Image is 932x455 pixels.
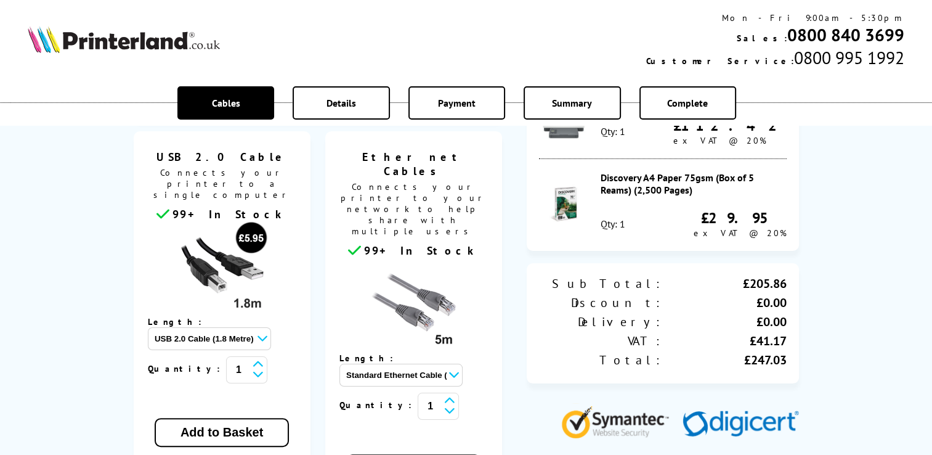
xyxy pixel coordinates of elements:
span: Length: [339,353,405,364]
img: Discovery A4 Paper 75gsm (Box of 5 Reams) (2,500 Pages) [542,182,585,226]
div: Discovery A4 Paper 75gsm (Box of 5 Reams) (2,500 Pages) [601,171,786,196]
span: Details [326,97,356,109]
span: 99+ In Stock [364,244,479,258]
div: £29.95 [694,208,787,227]
div: VAT: [539,333,663,349]
div: £41.17 [663,333,787,349]
div: £247.03 [663,352,787,368]
div: £0.00 [663,314,787,330]
span: USB 2.0 Cable [143,150,301,164]
span: Complete [667,97,708,109]
span: ex VAT @ 20% [673,135,766,146]
div: £205.86 [663,276,787,292]
span: ex VAT @ 20% [694,227,787,239]
span: Customer Service: [646,55,794,67]
span: Sales: [737,33,787,44]
img: Printerland Logo [28,26,220,53]
div: Delivery: [539,314,663,330]
div: Qty: 1 [601,218,625,230]
img: Ethernet cable [367,258,460,350]
span: Summary [552,97,592,109]
span: Cables [212,97,240,109]
img: Symantec Website Security [561,403,678,438]
span: 0800 995 1992 [794,46,904,69]
span: Length: [148,316,214,327]
div: Qty: 1 [601,125,625,137]
span: 99+ In Stock [172,207,287,221]
span: Connects your printer to a single computer [140,164,304,207]
img: usb cable [176,221,268,314]
button: Add to Basket [155,418,289,447]
span: Quantity: [148,363,226,374]
div: Sub Total: [539,276,663,292]
img: Digicert [683,411,799,438]
span: Ethernet Cables [334,150,493,178]
span: Quantity: [339,400,418,411]
span: Connects your printer to your network to help share with multiple users [331,178,496,243]
div: Mon - Fri 9:00am - 5:30pm [646,12,904,23]
a: 0800 840 3699 [787,23,904,46]
div: £0.00 [663,295,787,311]
div: Discount: [539,295,663,311]
span: Payment [438,97,476,109]
div: Total: [539,352,663,368]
